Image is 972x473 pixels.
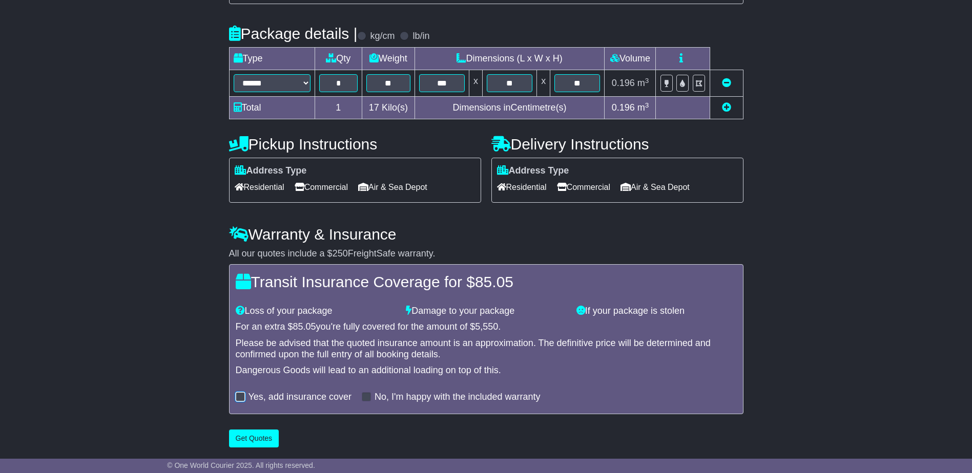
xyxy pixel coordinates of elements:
a: Remove this item [722,78,731,88]
a: Add new item [722,102,731,113]
td: Total [229,97,315,119]
div: Damage to your package [401,306,571,317]
sup: 3 [645,77,649,84]
span: 17 [369,102,379,113]
span: Residential [235,179,284,195]
td: x [537,70,550,97]
span: m [637,102,649,113]
span: 5,550 [475,321,498,332]
span: 250 [333,248,348,259]
span: Commercial [295,179,348,195]
h4: Transit Insurance Coverage for $ [236,273,737,290]
label: kg/cm [370,31,395,42]
span: 0.196 [612,78,635,88]
td: Qty [315,48,362,70]
h4: Warranty & Insurance [229,226,743,243]
label: Yes, add insurance cover [249,392,351,403]
span: 85.05 [293,321,316,332]
div: All our quotes include a $ FreightSafe warranty. [229,248,743,260]
span: Air & Sea Depot [621,179,690,195]
td: x [469,70,482,97]
sup: 3 [645,101,649,109]
span: m [637,78,649,88]
div: For an extra $ you're fully covered for the amount of $ . [236,321,737,333]
h4: Pickup Instructions [229,136,481,153]
label: lb/in [412,31,429,42]
span: 0.196 [612,102,635,113]
span: Residential [497,179,547,195]
h4: Delivery Instructions [491,136,743,153]
td: Dimensions in Centimetre(s) [415,97,605,119]
button: Get Quotes [229,429,279,447]
div: If your package is stolen [571,306,742,317]
h4: Package details | [229,25,358,42]
td: Weight [362,48,415,70]
label: No, I'm happy with the included warranty [375,392,541,403]
td: Kilo(s) [362,97,415,119]
td: Type [229,48,315,70]
div: Dangerous Goods will lead to an additional loading on top of this. [236,365,737,376]
td: Dimensions (L x W x H) [415,48,605,70]
div: Please be advised that the quoted insurance amount is an approximation. The definitive price will... [236,338,737,360]
span: Air & Sea Depot [358,179,427,195]
span: Commercial [557,179,610,195]
span: © One World Courier 2025. All rights reserved. [167,461,315,469]
td: 1 [315,97,362,119]
label: Address Type [497,165,569,177]
div: Loss of your package [231,306,401,317]
span: 85.05 [475,273,513,290]
label: Address Type [235,165,307,177]
td: Volume [605,48,656,70]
